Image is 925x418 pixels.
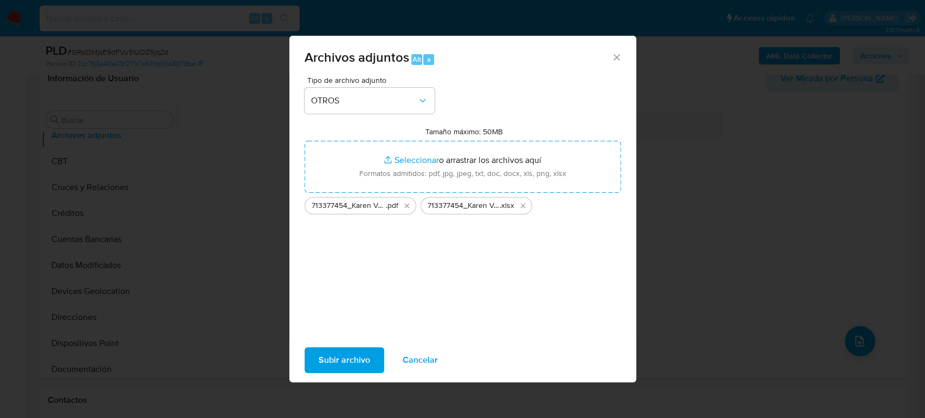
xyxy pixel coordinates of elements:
span: .pdf [386,200,398,211]
button: Cancelar [389,347,452,373]
span: Cancelar [403,348,438,372]
button: Eliminar 713377454_Karen Venegas_Agosto2025.pdf [400,199,413,212]
span: Archivos adjuntos [305,48,409,67]
span: OTROS [311,95,417,106]
label: Tamaño máximo: 50MB [425,127,503,136]
button: OTROS [305,88,435,114]
button: Eliminar 713377454_Karen Venegas_Agosto2025.xlsx [516,199,529,212]
button: Subir archivo [305,347,384,373]
span: 713377454_Karen Venegas_Agosto2025 [312,200,386,211]
ul: Archivos seleccionados [305,193,621,214]
span: Subir archivo [319,348,370,372]
span: Tipo de archivo adjunto [307,76,437,84]
span: .xlsx [500,200,514,211]
span: a [427,54,431,64]
span: Alt [412,54,421,64]
button: Cerrar [611,52,621,62]
span: 713377454_Karen Venegas_Agosto2025 [428,200,500,211]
